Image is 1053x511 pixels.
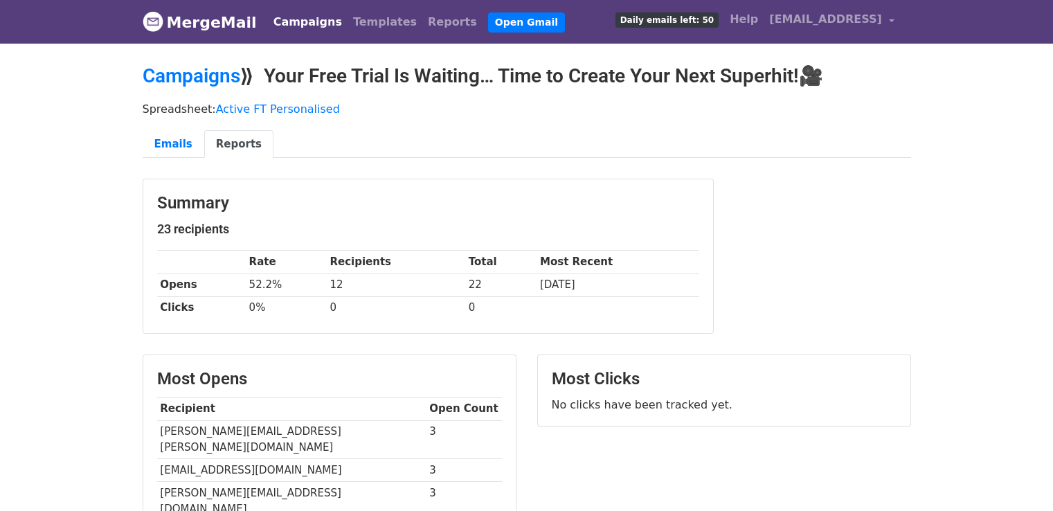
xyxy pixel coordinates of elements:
p: No clicks have been tracked yet. [552,397,897,412]
span: [EMAIL_ADDRESS] [769,11,882,28]
img: MergeMail logo [143,11,163,32]
a: Help [724,6,764,33]
h5: 23 recipients [157,222,699,237]
td: [DATE] [537,274,699,296]
td: 12 [327,274,465,296]
th: Most Recent [537,251,699,274]
a: Campaigns [268,8,348,36]
td: 52.2% [246,274,327,296]
h3: Summary [157,193,699,213]
h3: Most Clicks [552,369,897,389]
a: Templates [348,8,422,36]
a: Reports [204,130,273,159]
a: Daily emails left: 50 [610,6,724,33]
td: [PERSON_NAME][EMAIL_ADDRESS][PERSON_NAME][DOMAIN_NAME] [157,420,426,459]
a: Open Gmail [488,12,565,33]
a: [EMAIL_ADDRESS] [764,6,899,38]
h3: Most Opens [157,369,502,389]
a: MergeMail [143,8,257,37]
h2: ⟫ Your Free Trial Is Waiting… Time to Create Your Next Superhit!🎥 [143,64,911,88]
td: 0 [465,296,537,319]
span: Daily emails left: 50 [615,12,719,28]
p: Spreadsheet: [143,102,911,116]
a: Emails [143,130,204,159]
th: Recipient [157,397,426,420]
th: Recipients [327,251,465,274]
th: Open Count [426,397,502,420]
td: 0 [327,296,465,319]
td: [EMAIL_ADDRESS][DOMAIN_NAME] [157,459,426,482]
td: 0% [246,296,327,319]
td: 3 [426,459,502,482]
td: 3 [426,420,502,459]
th: Total [465,251,537,274]
th: Opens [157,274,246,296]
td: 22 [465,274,537,296]
a: Campaigns [143,64,240,87]
a: Reports [422,8,483,36]
a: Active FT Personalised [216,102,340,116]
th: Rate [246,251,327,274]
th: Clicks [157,296,246,319]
